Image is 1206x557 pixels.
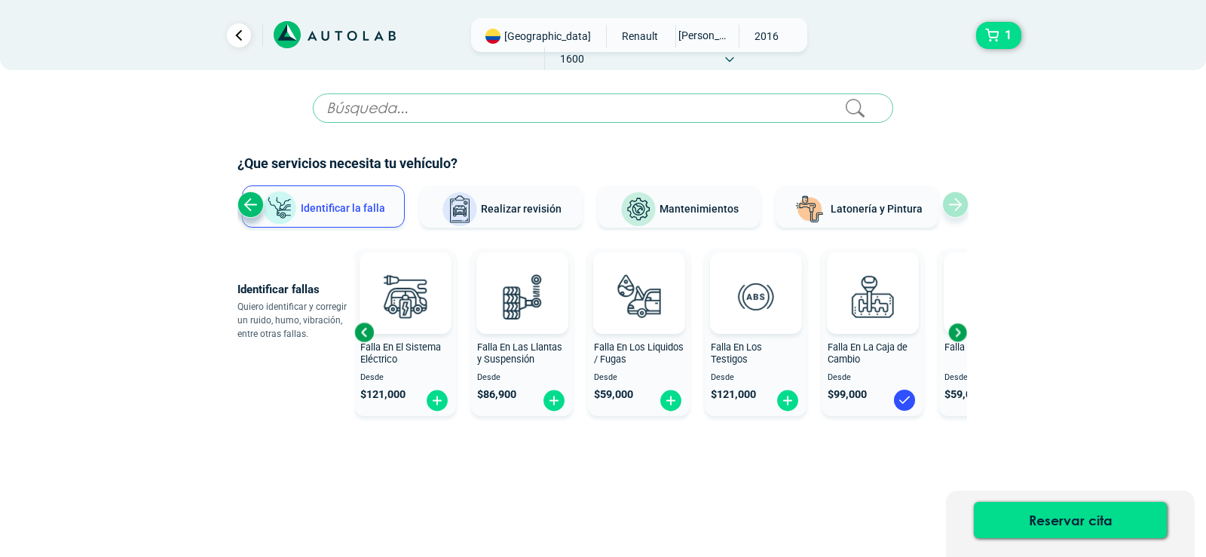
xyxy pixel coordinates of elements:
button: 1 [976,22,1021,49]
span: 2016 [739,25,793,47]
img: Identificar la falla [262,191,298,226]
div: Next slide [946,321,969,344]
img: AD0BCuuxAAAAAElFTkSuQmCC [967,256,1012,301]
span: Desde [360,373,450,383]
span: Falla En Los Liquidos / Fugas [594,341,684,366]
span: $ 59,000 [944,388,984,401]
span: 1 [1001,23,1015,48]
img: Latonería y Pintura [791,191,828,228]
img: AD0BCuuxAAAAAElFTkSuQmCC [617,256,662,301]
img: fi_plus-circle2.svg [659,389,683,412]
span: Realizar revisión [481,203,562,215]
button: Reservar cita [974,502,1167,538]
img: diagnostic_disco-de-freno-v3.svg [956,263,1022,329]
div: Previous slide [353,321,375,344]
button: Realizar revisión [420,185,583,228]
span: 1600 [545,47,598,70]
span: [PERSON_NAME] [676,25,730,46]
button: Falla En Las Llantas y Suspensión Desde $86,900 [471,249,573,416]
img: diagnostic_diagnostic_abs-v3.svg [722,263,788,329]
span: Identificar la falla [301,201,385,213]
img: diagnostic_suspension-v3.svg [488,263,555,329]
img: AD0BCuuxAAAAAElFTkSuQmCC [383,256,428,301]
button: Falla En El Sistema Eléctrico Desde $121,000 [354,249,456,416]
span: RENAULT [613,25,666,47]
img: Flag of COLOMBIA [485,29,500,44]
img: diagnostic_caja-de-cambios-v3.svg [839,263,905,329]
button: Falla En Los Testigos Desde $121,000 [705,249,807,416]
button: Falla En Los Frenos Desde $59,000 [938,249,1040,416]
img: fi_plus-circle2.svg [425,389,449,412]
span: $ 86,900 [477,388,516,401]
span: Desde [828,373,917,383]
button: Falla En La Caja de Cambio Desde $99,000 [822,249,923,416]
span: $ 99,000 [828,388,867,401]
p: Identificar fallas [237,279,354,300]
img: Mantenimientos [620,191,657,228]
button: Mantenimientos [598,185,761,228]
h2: ¿Que servicios necesita tu vehículo? [237,154,969,173]
span: Mantenimientos [660,203,739,215]
span: $ 59,000 [594,388,633,401]
span: Falla En Las Llantas y Suspensión [477,341,562,366]
span: Falla En Los Testigos [711,341,762,366]
span: $ 121,000 [711,388,756,401]
span: Falla En Los Frenos [944,341,1027,353]
img: AD0BCuuxAAAAAElFTkSuQmCC [733,256,779,301]
span: Falla En El Sistema Eléctrico [360,341,441,366]
button: Latonería y Pintura [776,185,938,228]
span: Desde [711,373,800,383]
button: Falla En Los Liquidos / Fugas Desde $59,000 [588,249,690,416]
span: Latonería y Pintura [831,203,923,215]
img: Realizar revisión [442,191,478,228]
span: Desde [594,373,684,383]
span: Falla En La Caja de Cambio [828,341,908,366]
input: Búsqueda... [313,93,893,123]
img: diagnostic_bombilla-v3.svg [372,263,438,329]
span: Desde [944,373,1034,383]
img: AD0BCuuxAAAAAElFTkSuQmCC [850,256,895,301]
img: blue-check.svg [892,388,917,412]
img: fi_plus-circle2.svg [542,389,566,412]
p: Quiero identificar y corregir un ruido, humo, vibración, entre otras fallas. [237,300,354,341]
span: $ 121,000 [360,388,406,401]
a: Ir al paso anterior [227,23,251,47]
button: Identificar la falla [242,185,405,228]
span: Desde [477,373,567,383]
span: [GEOGRAPHIC_DATA] [504,29,591,44]
img: fi_plus-circle2.svg [776,389,800,412]
div: Previous slide [237,191,264,218]
img: AD0BCuuxAAAAAElFTkSuQmCC [500,256,545,301]
img: diagnostic_gota-de-sangre-v3.svg [605,263,672,329]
